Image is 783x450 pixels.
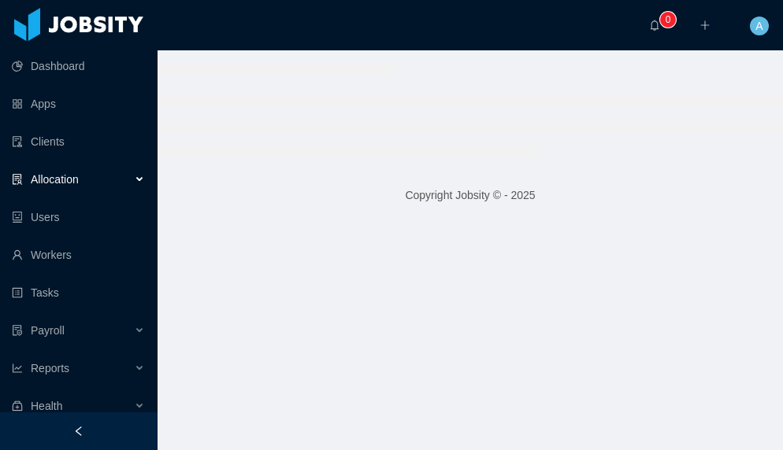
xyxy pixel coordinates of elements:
[31,324,65,337] span: Payroll
[700,20,711,31] i: icon: plus
[31,400,62,412] span: Health
[12,363,23,374] i: icon: line-chart
[12,126,145,157] a: icon: auditClients
[660,12,676,28] sup: 0
[12,400,23,411] i: icon: medicine-box
[12,174,23,185] i: icon: solution
[31,173,79,186] span: Allocation
[12,50,145,82] a: icon: pie-chartDashboard
[755,17,763,35] span: A
[158,168,783,223] footer: Copyright Jobsity © - 2025
[12,239,145,271] a: icon: userWorkers
[12,201,145,233] a: icon: robotUsers
[649,20,660,31] i: icon: bell
[12,277,145,308] a: icon: profileTasks
[12,88,145,120] a: icon: appstoreApps
[12,325,23,336] i: icon: file-protect
[31,362,69,374] span: Reports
